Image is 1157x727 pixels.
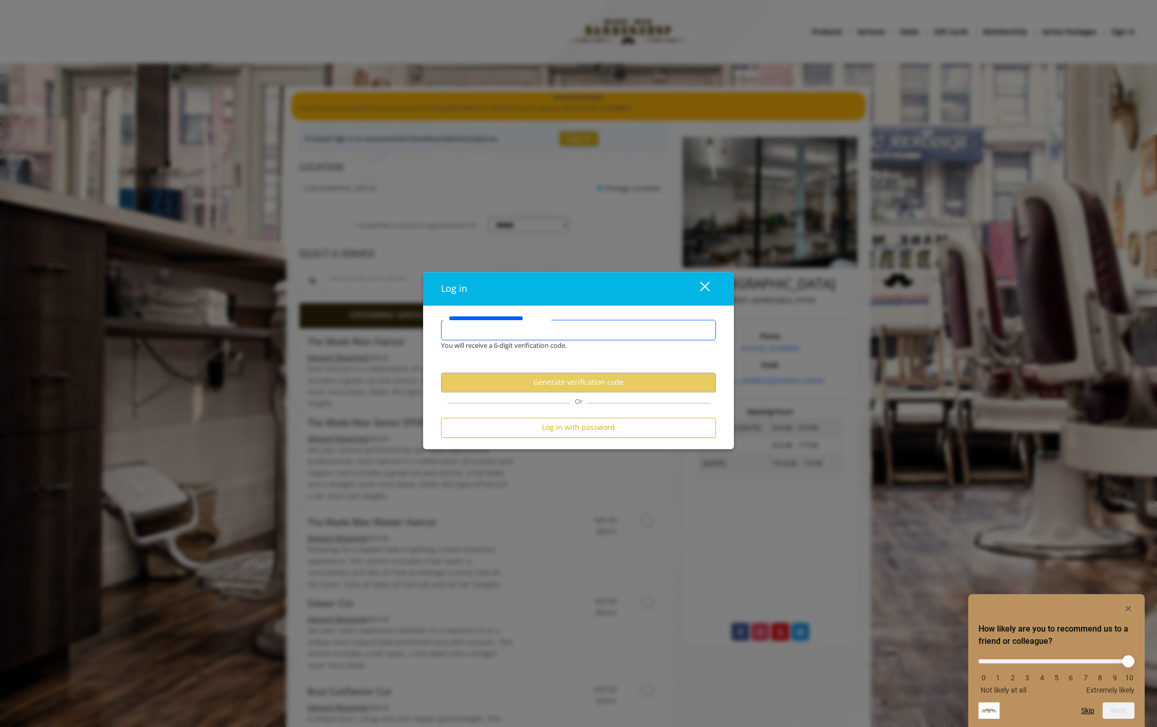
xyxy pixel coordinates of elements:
li: 5 [1051,674,1062,682]
button: Hide survey [1122,602,1134,615]
div: close dialog [688,281,709,297]
button: Skip [1081,706,1094,715]
button: Log in with password [441,418,716,438]
li: 9 [1110,674,1120,682]
span: Not likely at all [981,686,1026,694]
li: 1 [993,674,1003,682]
button: close dialog [681,278,716,299]
li: 7 [1081,674,1091,682]
li: 0 [979,674,989,682]
li: 10 [1124,674,1134,682]
li: 8 [1095,674,1105,682]
li: 2 [1008,674,1018,682]
button: Next question [1103,702,1134,719]
div: How likely are you to recommend us to a friend or colleague? Select an option from 0 to 10, with ... [979,652,1134,694]
li: 3 [1022,674,1032,682]
button: Generate verification code [441,372,716,392]
li: 6 [1066,674,1076,682]
li: 4 [1037,674,1047,682]
span: Log in [441,282,467,294]
span: Or [570,397,588,406]
span: Extremely likely [1086,686,1134,694]
div: How likely are you to recommend us to a friend or colleague? Select an option from 0 to 10, with ... [979,602,1134,719]
h2: How likely are you to recommend us to a friend or colleague? Select an option from 0 to 10, with ... [979,623,1134,647]
div: You will receive a 6-digit verification code. [433,340,708,351]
